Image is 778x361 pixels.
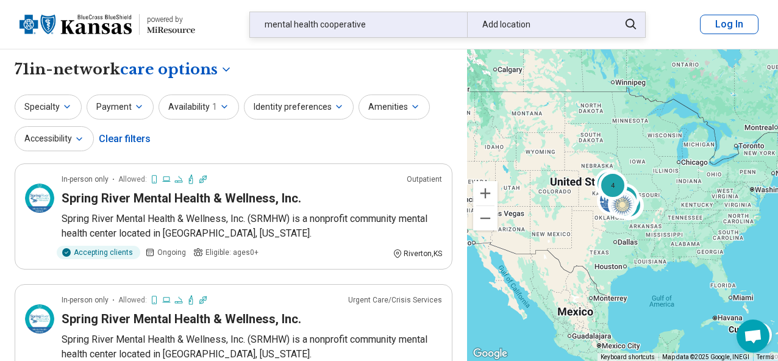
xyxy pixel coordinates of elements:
[120,59,218,80] span: care options
[348,295,442,306] p: Urgent Care/Crisis Services
[467,12,612,37] div: Add location
[62,212,442,241] p: Spring River Mental Health & Wellness, Inc. (SRMHW) is a nonprofit community mental health center...
[62,190,301,207] h3: Spring River Mental Health & Wellness, Inc.
[57,246,140,259] div: Accepting clients
[15,59,232,80] h1: 71 in-network
[159,95,239,120] button: Availability1
[598,171,627,200] div: 4
[393,248,442,259] div: Riverton , KS
[662,354,749,360] span: Map data ©2025 Google, INEGI
[700,15,758,34] button: Log In
[473,181,498,206] button: Zoom in
[594,169,624,198] div: 4
[757,354,774,360] a: Terms (opens in new tab)
[157,247,186,258] span: Ongoing
[250,12,467,37] div: mental health cooperative
[737,320,769,352] div: Open chat
[118,295,147,306] span: Allowed:
[407,174,442,185] p: Outpatient
[118,174,147,185] span: Allowed:
[62,295,109,306] p: In-person only
[20,10,132,39] img: Blue Cross Blue Shield Kansas
[473,206,498,231] button: Zoom out
[212,101,217,113] span: 1
[15,126,94,151] button: Accessibility
[120,59,232,80] button: Care options
[205,247,259,258] span: Eligible: ages 0+
[15,95,82,120] button: Specialty
[87,95,154,120] button: Payment
[359,95,430,120] button: Amenities
[62,174,109,185] p: In-person only
[20,10,195,39] a: Blue Cross Blue Shield Kansaspowered by
[147,14,195,25] div: powered by
[62,310,301,327] h3: Spring River Mental Health & Wellness, Inc.
[99,124,151,154] div: Clear filters
[244,95,354,120] button: Identity preferences
[614,190,643,220] div: 2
